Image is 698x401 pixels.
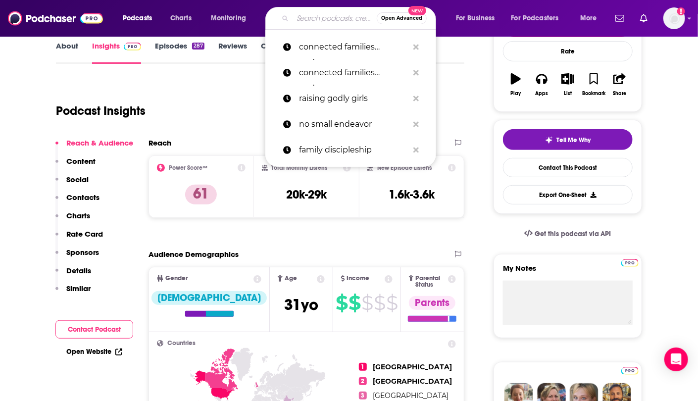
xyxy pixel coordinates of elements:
[299,34,408,60] p: connected families podcast
[55,175,89,193] button: Social
[607,67,633,102] button: Share
[55,248,99,266] button: Sponsors
[265,137,436,163] a: family discipleship
[55,193,100,211] button: Contacts
[299,60,408,86] p: connected families podcast
[66,211,90,220] p: Charts
[503,263,633,281] label: My Notes
[165,275,188,282] span: Gender
[621,259,639,267] img: Podchaser Pro
[155,41,204,64] a: Episodes287
[557,136,591,144] span: Tell Me Why
[55,156,96,175] button: Content
[336,295,348,311] span: $
[149,138,171,148] h2: Reach
[299,111,408,137] p: no small endeavor
[185,185,217,204] p: 61
[663,7,685,29] span: Logged in as shcarlos
[92,41,141,64] a: InsightsPodchaser Pro
[124,43,141,50] img: Podchaser Pro
[536,91,548,97] div: Apps
[151,291,267,305] div: [DEMOGRAPHIC_DATA]
[581,67,606,102] button: Bookmark
[55,266,91,284] button: Details
[66,284,91,293] p: Similar
[373,377,452,386] span: [GEOGRAPHIC_DATA]
[377,12,427,24] button: Open AdvancedNew
[261,41,287,64] a: Credits
[664,348,688,371] div: Open Intercom Messenger
[66,175,89,184] p: Social
[299,86,408,111] p: raising godly girls
[66,229,103,239] p: Rate Card
[373,391,449,400] span: [GEOGRAPHIC_DATA]
[123,11,152,25] span: Podcasts
[299,137,408,163] p: family discipleship
[503,129,633,150] button: tell me why sparkleTell Me Why
[389,187,435,202] h3: 1.6k-3.6k
[349,295,360,311] span: $
[272,164,328,171] h2: Total Monthly Listens
[66,156,96,166] p: Content
[149,250,239,259] h2: Audience Demographics
[359,363,367,371] span: 1
[409,296,455,310] div: Parents
[167,340,196,347] span: Countries
[265,111,436,137] a: no small endeavor
[663,7,685,29] button: Show profile menu
[374,295,385,311] span: $
[503,158,633,177] a: Contact This Podcast
[545,136,553,144] img: tell me why sparkle
[275,7,446,30] div: Search podcasts, credits, & more...
[415,275,446,288] span: Parental Status
[55,320,133,339] button: Contact Podcast
[56,103,146,118] h1: Podcast Insights
[361,295,373,311] span: $
[66,248,99,257] p: Sponsors
[265,86,436,111] a: raising godly girls
[265,60,436,86] a: connected families podcast
[573,10,609,26] button: open menu
[284,295,318,314] span: 31 yo
[621,367,639,375] img: Podchaser Pro
[611,10,628,27] a: Show notifications dropdown
[503,185,633,204] button: Export One-Sheet
[265,34,436,60] a: connected families podcast
[218,41,247,64] a: Reviews
[663,7,685,29] img: User Profile
[511,91,521,97] div: Play
[535,230,611,238] span: Get this podcast via API
[505,10,573,26] button: open menu
[293,10,377,26] input: Search podcasts, credits, & more...
[8,9,103,28] img: Podchaser - Follow, Share and Rate Podcasts
[636,10,651,27] a: Show notifications dropdown
[373,362,452,371] span: [GEOGRAPHIC_DATA]
[204,10,259,26] button: open menu
[621,257,639,267] a: Pro website
[564,91,572,97] div: List
[580,11,597,25] span: More
[55,138,133,156] button: Reach & Audience
[55,211,90,229] button: Charts
[516,222,619,246] a: Get this podcast via API
[377,164,432,171] h2: New Episode Listens
[170,11,192,25] span: Charts
[511,11,559,25] span: For Podcasters
[456,11,495,25] span: For Business
[66,193,100,202] p: Contacts
[347,275,370,282] span: Income
[529,67,554,102] button: Apps
[285,275,297,282] span: Age
[408,6,426,15] span: New
[613,91,626,97] div: Share
[386,295,398,311] span: $
[164,10,198,26] a: Charts
[66,138,133,148] p: Reach & Audience
[116,10,165,26] button: open menu
[582,91,605,97] div: Bookmark
[677,7,685,15] svg: Add a profile image
[359,392,367,400] span: 3
[211,11,246,25] span: Monitoring
[192,43,204,50] div: 287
